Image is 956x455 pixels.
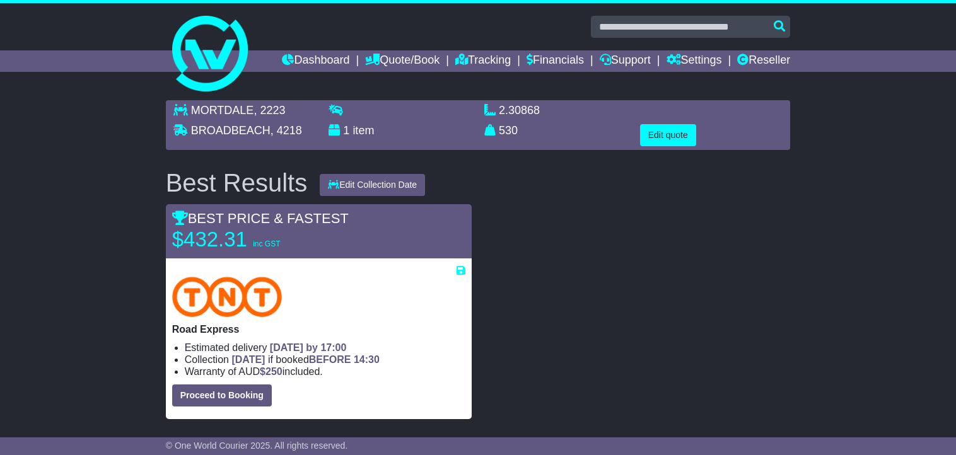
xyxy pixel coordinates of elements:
p: Road Express [172,323,465,335]
span: , 2223 [254,104,285,117]
a: Settings [667,50,722,72]
span: BEFORE [309,354,351,365]
button: Edit quote [640,124,696,146]
li: Collection [185,354,465,366]
a: Support [600,50,651,72]
span: if booked [231,354,379,365]
span: BROADBEACH [191,124,271,137]
span: MORTDALE [191,104,254,117]
span: 14:30 [354,354,380,365]
a: Quote/Book [365,50,440,72]
span: item [353,124,374,137]
span: [DATE] [231,354,265,365]
span: © One World Courier 2025. All rights reserved. [166,441,348,451]
span: $ [260,366,283,377]
span: inc GST [253,239,280,248]
a: Tracking [455,50,511,72]
li: Estimated delivery [185,342,465,354]
button: Edit Collection Date [320,174,425,196]
span: BEST PRICE & FASTEST [172,210,349,226]
span: 250 [265,366,283,377]
li: Warranty of AUD included. [185,366,465,377]
a: Dashboard [282,50,349,72]
span: 2.30868 [499,104,540,117]
span: [DATE] by 17:00 [270,342,347,353]
span: 1 [343,124,349,137]
p: $432.31 [172,227,330,252]
span: , 4218 [271,124,302,137]
a: Financials [527,50,584,72]
button: Proceed to Booking [172,384,272,406]
div: Best Results [160,169,314,197]
span: 530 [499,124,518,137]
img: TNT Domestic: Road Express [172,277,282,317]
a: Reseller [737,50,790,72]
